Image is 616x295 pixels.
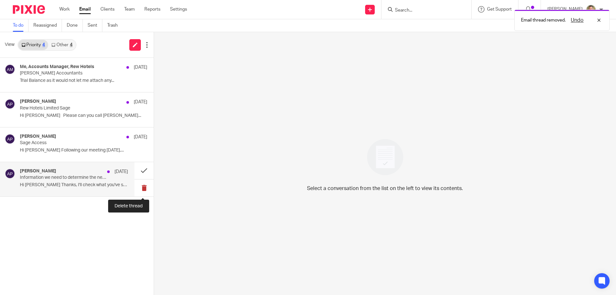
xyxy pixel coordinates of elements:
[20,78,147,83] p: Trial Balance as it would not let me attach any...
[134,134,147,140] p: [DATE]
[67,19,83,32] a: Done
[5,169,15,179] img: svg%3E
[20,169,56,174] h4: [PERSON_NAME]
[5,134,15,144] img: svg%3E
[33,19,62,32] a: Reassigned
[115,169,128,175] p: [DATE]
[521,17,566,23] p: Email thread removed.
[20,71,122,76] p: [PERSON_NAME] Accountants
[144,6,160,13] a: Reports
[18,40,48,50] a: Priority4
[20,64,94,70] h4: Me, Accounts Manager, Rew Hotels
[363,135,407,179] img: image
[59,6,70,13] a: Work
[134,64,147,71] p: [DATE]
[170,6,187,13] a: Settings
[88,19,102,32] a: Sent
[48,40,75,50] a: Other4
[20,134,56,139] h4: [PERSON_NAME]
[42,43,45,47] div: 4
[70,43,73,47] div: 4
[5,41,14,48] span: View
[100,6,115,13] a: Clients
[307,185,463,192] p: Select a conversation from the list on the left to view its contents.
[20,175,107,180] p: Information we need to determine the next steps
[20,113,147,118] p: Hi [PERSON_NAME] Please can you call [PERSON_NAME]...
[79,6,91,13] a: Email
[13,19,29,32] a: To do
[134,99,147,105] p: [DATE]
[20,148,147,153] p: Hi [PERSON_NAME] Following our meeting [DATE],...
[13,5,45,14] img: Pixie
[107,19,123,32] a: Trash
[5,64,15,74] img: svg%3E
[20,106,122,111] p: Rew Hotels Limited Sage
[5,99,15,109] img: svg%3E
[20,182,128,188] p: Hi [PERSON_NAME] Thanks, I'll check what you've sent...
[569,16,586,24] button: Undo
[20,99,56,104] h4: [PERSON_NAME]
[586,4,596,15] img: High%20Res%20Andrew%20Price%20Accountants_Poppy%20Jakes%20photography-1118.jpg
[124,6,135,13] a: Team
[20,140,122,146] p: Sage Access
